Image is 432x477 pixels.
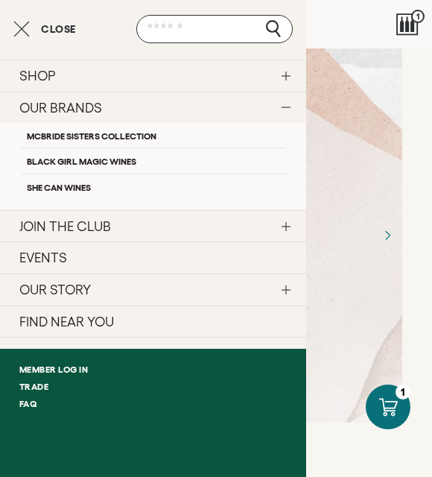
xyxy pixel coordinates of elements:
[411,10,425,23] span: 1
[21,123,285,148] a: McBride Sisters Collection
[21,148,285,173] a: Black Girl Magic Wines
[41,24,76,34] span: Close
[13,20,76,38] button: Close cart
[396,385,410,399] div: 1
[369,217,406,254] button: Next
[21,174,285,199] a: SHE CAN Wines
